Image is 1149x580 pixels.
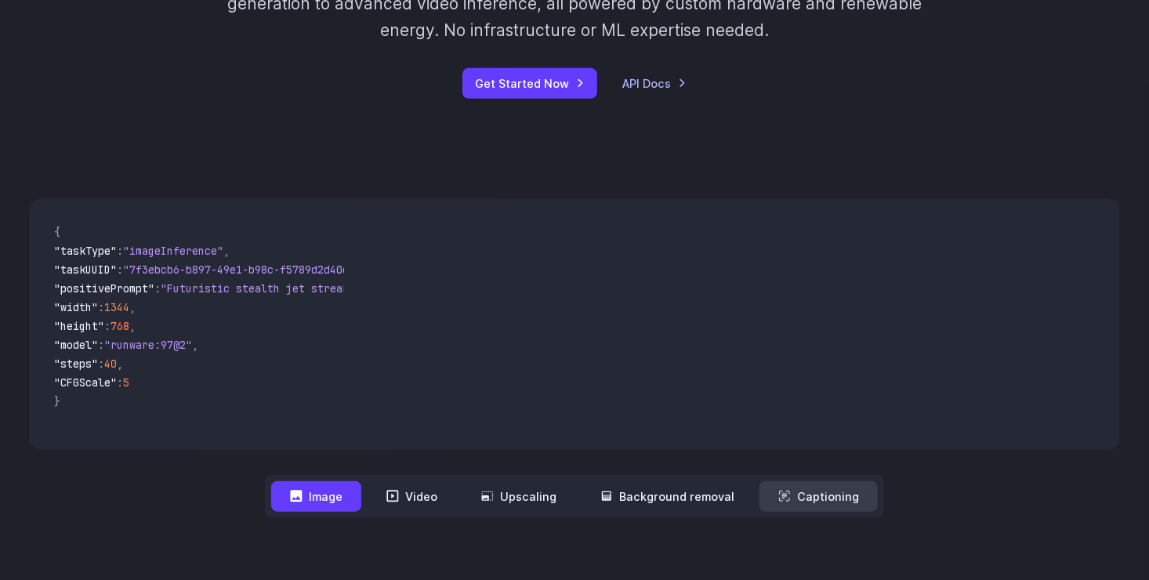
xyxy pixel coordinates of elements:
button: Image [271,481,361,512]
span: , [192,338,198,352]
span: : [98,338,104,352]
span: "runware:97@2" [104,338,192,352]
button: Upscaling [462,481,575,512]
span: , [223,244,230,258]
span: "taskType" [54,244,117,258]
span: 5 [123,375,129,390]
span: : [117,375,123,390]
span: 768 [111,319,129,333]
span: : [98,300,104,314]
span: "width" [54,300,98,314]
span: : [154,281,161,295]
span: "model" [54,338,98,352]
span: 1344 [104,300,129,314]
a: Get Started Now [462,68,597,99]
a: API Docs [622,74,687,92]
span: "height" [54,319,104,333]
span: , [117,357,123,371]
span: "steps" [54,357,98,371]
span: "taskUUID" [54,263,117,277]
span: } [54,394,60,408]
span: "imageInference" [123,244,223,258]
button: Captioning [759,481,878,512]
span: : [117,263,123,277]
span: : [104,319,111,333]
span: "Futuristic stealth jet streaking through a neon-lit cityscape with glowing purple exhaust" [161,281,731,295]
span: 40 [104,357,117,371]
span: { [54,225,60,239]
span: "CFGScale" [54,375,117,390]
span: : [98,357,104,371]
span: "positivePrompt" [54,281,154,295]
button: Background removal [582,481,753,512]
span: , [129,319,136,333]
span: : [117,244,123,258]
span: "7f3ebcb6-b897-49e1-b98c-f5789d2d40d7" [123,263,361,277]
span: , [129,300,136,314]
button: Video [368,481,456,512]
